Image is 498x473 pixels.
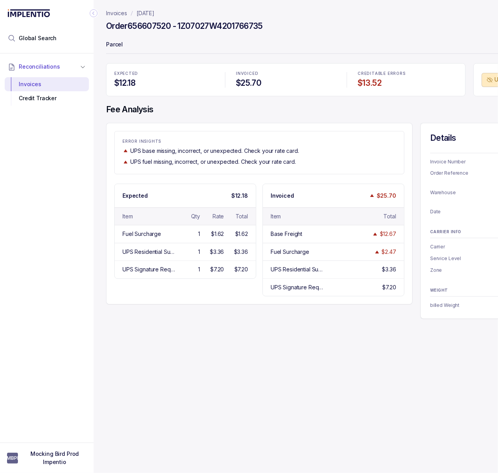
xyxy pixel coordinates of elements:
[211,230,224,238] div: $1.62
[7,450,87,466] button: User initialsMocking Bird Prod Impentio
[210,266,224,273] div: $7.20
[136,9,154,17] a: [DATE]
[234,266,248,273] div: $7.20
[23,450,87,466] p: Mocking Bird Prod Impentio
[358,78,457,89] h4: $13.52
[271,192,294,200] p: Invoiced
[236,78,336,89] h4: $25.70
[271,248,309,256] div: Fuel Surcharge
[122,192,148,200] p: Expected
[271,283,324,291] div: UPS Signature Required Surcharge
[234,248,248,256] div: $3.36
[122,266,176,273] div: UPS Signature Required Surcharge
[122,148,129,154] img: trend image
[236,213,248,220] div: Total
[358,71,457,76] p: CREDITABLE ERRORS
[114,71,214,76] p: EXPECTED
[19,34,57,42] span: Global Search
[383,283,396,291] div: $7.20
[382,248,396,256] div: $2.47
[198,266,200,273] div: 1
[213,213,224,220] div: Rate
[236,71,336,76] p: INVOICED
[198,230,200,238] div: 1
[369,193,375,198] img: trend image
[114,78,214,89] h4: $12.18
[19,63,60,71] span: Reconciliations
[130,147,299,155] p: UPS base missing, incorrect, or unexpected. Check your rate card.
[106,9,127,17] a: Invoices
[11,77,83,91] div: Invoices
[191,213,200,220] div: Qty
[5,58,89,75] button: Reconciliations
[235,230,248,238] div: $1.62
[89,9,98,18] div: Collapse Icon
[11,91,83,105] div: Credit Tracker
[198,248,200,256] div: 1
[372,231,378,237] img: trend image
[122,139,396,144] p: ERROR INSIGHTS
[271,230,302,238] div: Base Freight
[377,192,396,200] p: $25.70
[5,76,89,107] div: Reconciliations
[7,453,18,464] span: User initials
[130,158,296,166] p: UPS fuel missing, incorrect, or unexpected. Check your rate card.
[122,159,129,165] img: trend image
[106,21,263,32] h4: Order 656607520 - 1Z07027W4201766735
[384,213,396,220] div: Total
[122,230,161,238] div: Fuel Surcharge
[271,213,281,220] div: Item
[210,248,224,256] div: $3.36
[106,9,154,17] nav: breadcrumb
[374,249,380,255] img: trend image
[271,266,324,273] div: UPS Residential Surcharge
[380,230,396,238] div: $12.67
[382,266,396,273] div: $3.36
[122,213,133,220] div: Item
[231,192,248,200] p: $12.18
[122,248,176,256] div: UPS Residential Surcharge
